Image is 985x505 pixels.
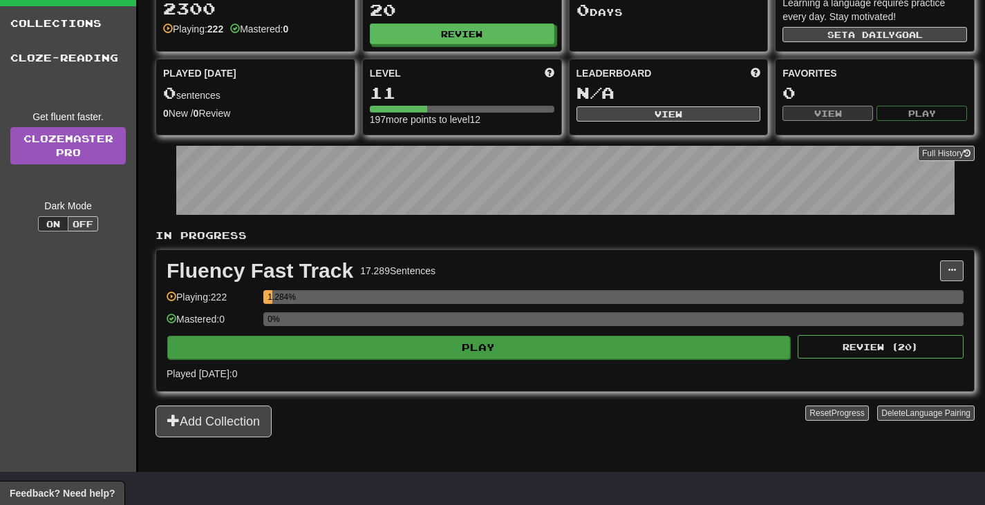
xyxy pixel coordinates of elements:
[163,106,348,120] div: New / Review
[163,22,223,36] div: Playing:
[782,106,873,121] button: View
[370,84,554,102] div: 11
[163,83,176,102] span: 0
[782,66,967,80] div: Favorites
[877,406,975,421] button: DeleteLanguage Pairing
[798,335,964,359] button: Review (20)
[360,264,435,278] div: 17.289 Sentences
[167,260,353,281] div: Fluency Fast Track
[876,106,967,121] button: Play
[230,22,288,36] div: Mastered:
[167,336,790,359] button: Play
[918,146,975,161] button: Full History
[10,110,126,124] div: Get fluent faster.
[782,27,967,42] button: Seta dailygoal
[167,368,237,379] span: Played [DATE]: 0
[156,406,272,437] button: Add Collection
[10,127,126,164] a: ClozemasterPro
[576,1,761,19] div: Day s
[751,66,760,80] span: This week in points, UTC
[10,199,126,213] div: Dark Mode
[832,408,865,418] span: Progress
[156,229,975,242] p: In Progress
[268,290,272,304] div: 1.284%
[10,486,115,500] span: Open feedback widget
[283,23,288,35] strong: 0
[370,66,401,80] span: Level
[38,216,68,231] button: On
[805,406,868,421] button: ResetProgress
[370,1,554,19] div: 20
[576,66,652,80] span: Leaderboard
[782,84,967,102] div: 0
[545,66,554,80] span: Score more points to level up
[370,113,554,126] div: 197 more points to level 12
[848,30,895,39] span: a daily
[163,84,348,102] div: sentences
[163,108,169,119] strong: 0
[167,312,256,335] div: Mastered: 0
[906,408,970,418] span: Language Pairing
[576,106,761,122] button: View
[370,23,554,44] button: Review
[167,290,256,313] div: Playing: 222
[576,83,615,102] span: N/A
[163,66,236,80] span: Played [DATE]
[207,23,223,35] strong: 222
[68,216,98,231] button: Off
[194,108,199,119] strong: 0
